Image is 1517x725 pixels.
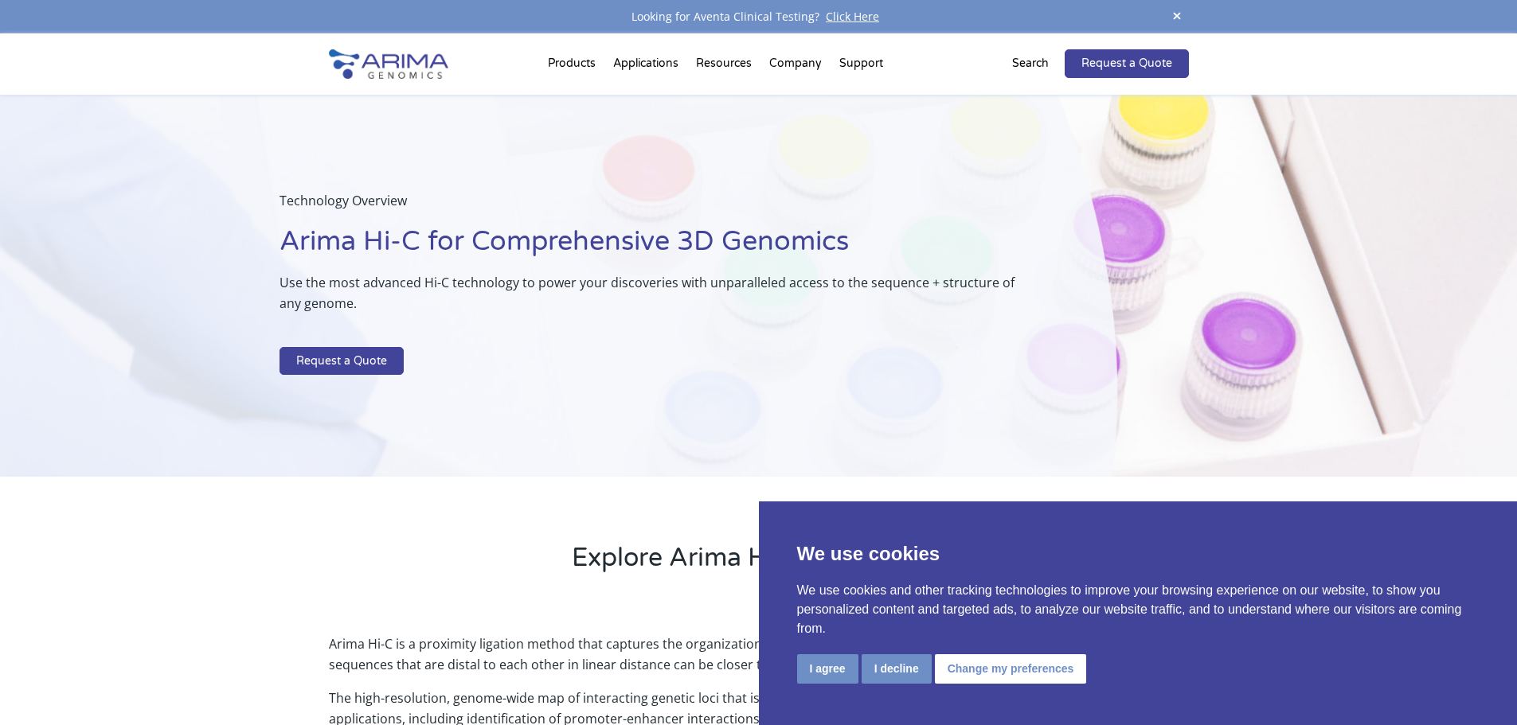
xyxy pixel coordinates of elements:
div: Looking for Aventa Clinical Testing? [329,6,1189,27]
button: Change my preferences [935,654,1087,684]
p: Search [1012,53,1049,74]
p: Technology Overview [280,190,1038,224]
p: Use the most advanced Hi-C technology to power your discoveries with unparalleled access to the s... [280,272,1038,326]
button: I decline [862,654,932,684]
p: We use cookies [797,540,1480,568]
p: We use cookies and other tracking technologies to improve your browsing experience on our website... [797,581,1480,638]
button: I agree [797,654,858,684]
img: Arima-Genomics-logo [329,49,448,79]
h1: Arima Hi-C for Comprehensive 3D Genomics [280,224,1038,272]
p: Arima Hi-C is a proximity ligation method that captures the organizational structure of chromatin... [329,633,1189,688]
a: Request a Quote [1065,49,1189,78]
a: Click Here [819,9,886,24]
h2: Explore Arima Hi-C Technology [329,540,1189,588]
a: Request a Quote [280,347,404,376]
